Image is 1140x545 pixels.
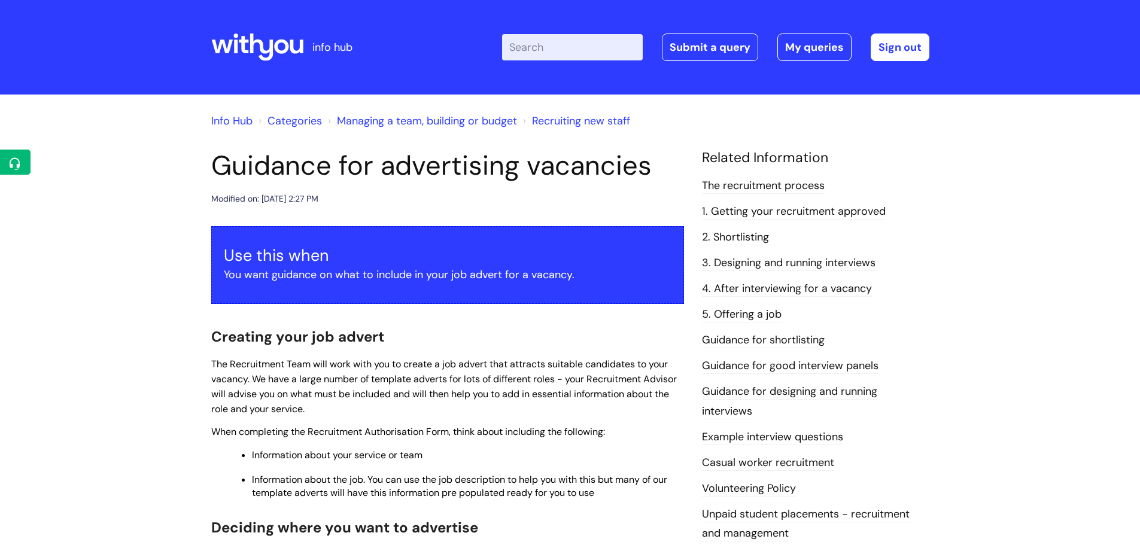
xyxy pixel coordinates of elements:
a: 3. Designing and running interviews [702,255,875,271]
li: Solution home [256,111,322,130]
a: Submit a query [662,34,758,61]
span: The Recruitment Team will work with you to create a job advert that attracts suitable candidates ... [211,358,677,415]
span: When completing the Recruitment Authorisation Form, think about including the following: [211,425,605,438]
a: Volunteering Policy [702,481,796,497]
div: Modified on: [DATE] 2:27 PM [211,191,318,206]
a: Recruiting new staff [532,114,630,128]
a: Sign out [871,34,929,61]
a: 5. Offering a job [702,307,782,322]
li: Recruiting new staff [520,111,630,130]
p: info hub [312,38,352,57]
a: Unpaid student placements - recruitment and management [702,507,910,541]
span: Deciding where you want to advertise [211,518,478,537]
a: Categories [267,114,322,128]
a: 1. Getting your recruitment approved [702,204,886,220]
a: Guidance for designing and running interviews [702,384,877,419]
a: 4. After interviewing for a vacancy [702,281,872,297]
h3: Use this when [224,246,671,265]
p: You want guidance on what to include in your job advert for a vacancy. [224,265,671,284]
a: 2. Shortlisting [702,230,769,245]
a: Casual worker recruitment [702,455,834,471]
span: Creating your job advert [211,327,384,346]
a: Info Hub [211,114,253,128]
a: My queries [777,34,852,61]
h4: Related Information [702,150,929,166]
li: Managing a team, building or budget [325,111,517,130]
a: Example interview questions [702,430,843,445]
a: The recruitment process [702,178,825,194]
a: Guidance for good interview panels [702,358,878,374]
a: Managing a team, building or budget [337,114,517,128]
span: Information about the job. You can use the job description to help you with this but many of our ... [252,473,667,499]
input: Search [502,34,643,60]
span: Information about your service or team [252,449,422,461]
h1: Guidance for advertising vacancies [211,150,684,182]
div: | - [502,34,929,61]
a: Guidance for shortlisting [702,333,825,348]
